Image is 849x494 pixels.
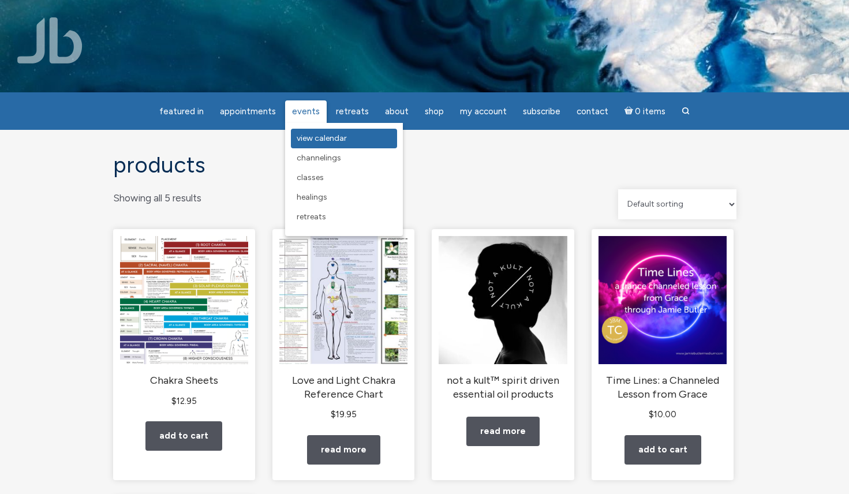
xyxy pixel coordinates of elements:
a: Love and Light Chakra Reference Chart $19.95 [279,236,407,422]
a: Read more about “not a kult™ spirit driven essential oil products” [466,417,540,446]
img: Jamie Butler. The Everyday Medium [17,17,83,63]
span: featured in [159,106,204,117]
span: Subscribe [523,106,560,117]
bdi: 10.00 [649,409,676,420]
span: Events [292,106,320,117]
a: Events [285,100,327,123]
a: Classes [291,168,397,188]
span: Channelings [297,153,341,163]
a: Chakra Sheets $12.95 [120,236,248,409]
span: Retreats [297,212,326,222]
bdi: 12.95 [171,396,197,406]
span: Classes [297,173,324,182]
span: Shop [425,106,444,117]
span: Healings [297,192,327,202]
h2: Time Lines: a Channeled Lesson from Grace [599,374,727,401]
span: Appointments [220,106,276,117]
span: 0 items [635,107,665,116]
a: Retreats [291,207,397,227]
a: Read more about “Love and Light Chakra Reference Chart” [307,435,380,465]
span: Retreats [336,106,369,117]
h1: Products [113,153,736,178]
a: My Account [453,100,514,123]
a: View Calendar [291,129,397,148]
h2: Love and Light Chakra Reference Chart [279,374,407,401]
span: Contact [577,106,608,117]
a: featured in [152,100,211,123]
select: Shop order [618,189,736,219]
a: Time Lines: a Channeled Lesson from Grace $10.00 [599,236,727,422]
a: Add to cart: “Chakra Sheets” [145,421,222,451]
a: About [378,100,416,123]
a: Appointments [213,100,283,123]
a: Healings [291,188,397,207]
img: Time Lines: a Channeled Lesson from Grace [599,236,727,364]
a: Shop [418,100,451,123]
span: $ [171,396,177,406]
bdi: 19.95 [331,409,357,420]
a: Contact [570,100,615,123]
img: Chakra Sheets [120,236,248,364]
h2: Chakra Sheets [120,374,248,388]
img: Love and Light Chakra Reference Chart [279,236,407,364]
i: Cart [624,106,635,117]
span: View Calendar [297,133,347,143]
a: Cart0 items [618,99,673,123]
span: My Account [460,106,507,117]
a: Channelings [291,148,397,168]
span: About [385,106,409,117]
a: Retreats [329,100,376,123]
a: Add to cart: “Time Lines: a Channeled Lesson from Grace” [624,435,701,465]
a: not a kult™ spirit driven essential oil products [439,236,567,401]
span: $ [331,409,336,420]
a: Subscribe [516,100,567,123]
p: Showing all 5 results [113,189,201,207]
span: $ [649,409,654,420]
img: not a kult™ spirit driven essential oil products [439,236,567,364]
h2: not a kult™ spirit driven essential oil products [439,374,567,401]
